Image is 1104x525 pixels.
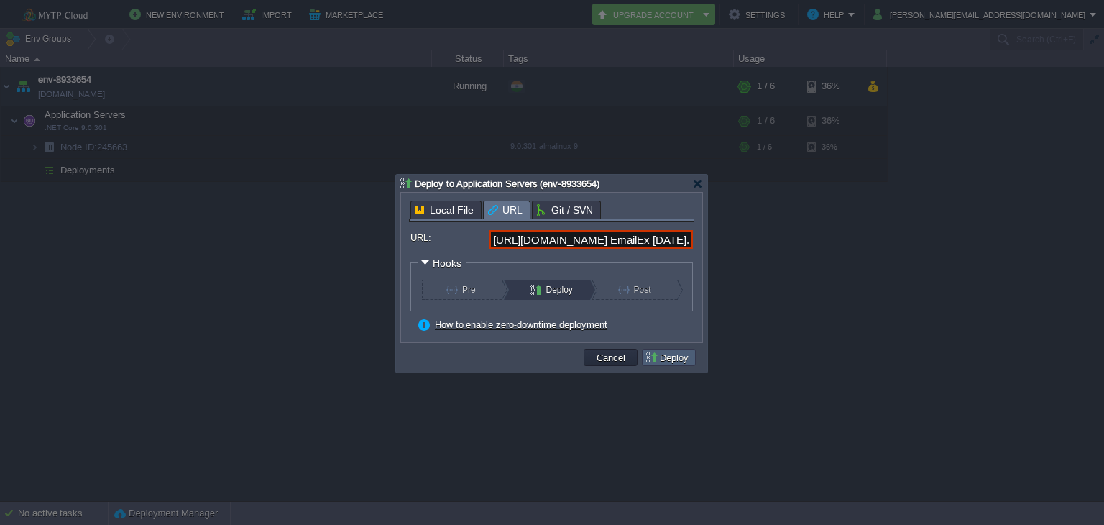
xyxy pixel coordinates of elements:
span: Local File [415,201,474,219]
button: Cancel [592,351,630,364]
button: Deploy [645,351,693,364]
button: Deploy [530,280,579,300]
label: URL: [410,230,488,245]
span: URL [488,201,523,219]
a: How to enable zero-downtime deployment [435,319,607,330]
span: Git / SVN [537,201,593,219]
span: Deploy to Application Servers (env-8933654) [415,178,599,189]
button: Pre [446,280,495,300]
button: Post [618,280,667,300]
span: Hooks [433,257,465,269]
